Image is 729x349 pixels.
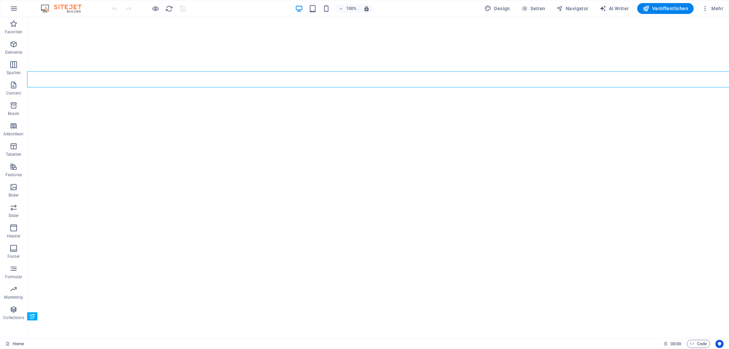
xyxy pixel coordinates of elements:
[5,340,24,348] a: Klick, um Auswahl aufzuheben. Doppelklick öffnet Seitenverwaltung
[556,5,589,12] span: Navigator
[687,340,710,348] button: Code
[7,254,20,259] p: Footer
[6,152,21,157] p: Tabellen
[521,5,545,12] span: Seiten
[715,340,724,348] button: Usercentrics
[597,3,632,14] button: AI Writer
[336,4,360,13] button: 100%
[3,315,24,320] p: Collections
[637,3,694,14] button: Veröffentlichen
[5,29,22,35] p: Favoriten
[5,274,22,280] p: Formular
[39,4,90,13] img: Editor Logo
[165,5,173,13] i: Seite neu laden
[599,5,629,12] span: AI Writer
[8,111,19,116] p: Boxen
[663,340,681,348] h6: Session-Zeit
[643,5,688,12] span: Veröffentlichen
[5,172,22,178] p: Features
[165,4,173,13] button: reload
[363,5,370,12] i: Bei Größenänderung Zoomstufe automatisch an das gewählte Gerät anpassen.
[9,193,19,198] p: Bilder
[554,3,591,14] button: Navigator
[151,4,159,13] button: Klicke hier, um den Vorschau-Modus zu verlassen
[4,295,23,300] p: Marketing
[3,131,23,137] p: Akkordeon
[482,3,513,14] button: Design
[702,5,723,12] span: Mehr
[7,233,20,239] p: Header
[675,341,676,346] span: :
[9,213,19,218] p: Slider
[518,3,548,14] button: Seiten
[671,340,681,348] span: 00 00
[485,5,510,12] span: Design
[6,90,21,96] p: Content
[482,3,513,14] div: Design (Strg+Alt+Y)
[346,4,357,13] h6: 100%
[690,340,707,348] span: Code
[6,70,21,76] p: Spalten
[5,50,22,55] p: Elemente
[699,3,726,14] button: Mehr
